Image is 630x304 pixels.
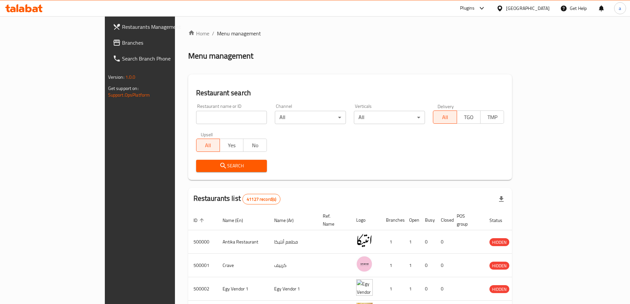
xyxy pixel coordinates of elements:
td: كرييف [269,254,317,277]
a: Support.OpsPlatform [108,91,150,99]
img: Crave [356,256,373,272]
span: Get support on: [108,84,139,93]
li: / [212,29,214,37]
span: Search [201,162,262,170]
nav: breadcrumb [188,29,512,37]
span: TGO [460,112,478,122]
span: Name (En) [223,216,252,224]
a: Branches [107,35,210,51]
h2: Restaurants list [193,194,281,204]
td: Antika Restaurant [217,230,269,254]
td: Crave [217,254,269,277]
div: [GEOGRAPHIC_DATA] [506,5,550,12]
td: 0 [436,254,451,277]
th: Closed [436,210,451,230]
span: Ref. Name [323,212,343,228]
button: TMP [480,110,504,124]
div: All [275,111,346,124]
span: ID [193,216,206,224]
span: Status [489,216,511,224]
td: 0 [420,254,436,277]
div: All [354,111,425,124]
th: Busy [420,210,436,230]
h2: Menu management [188,51,253,61]
button: TGO [457,110,481,124]
button: All [196,139,220,152]
span: POS group [457,212,476,228]
div: HIDDEN [489,238,509,246]
td: 1 [404,230,420,254]
td: 1 [404,254,420,277]
button: No [243,139,267,152]
span: All [199,141,217,150]
span: TMP [483,112,501,122]
img: Egy Vendor 1 [356,279,373,296]
span: All [436,112,454,122]
span: No [246,141,264,150]
span: HIDDEN [489,285,509,293]
td: 1 [381,254,404,277]
span: Search Branch Phone [122,55,205,63]
td: 0 [436,230,451,254]
span: Yes [223,141,241,150]
div: Plugins [460,4,475,12]
button: All [433,110,457,124]
span: HIDDEN [489,262,509,270]
label: Delivery [438,104,454,109]
span: HIDDEN [489,239,509,246]
td: مطعم أنتيكا [269,230,317,254]
h2: Restaurant search [196,88,504,98]
a: Search Branch Phone [107,51,210,66]
button: Yes [220,139,243,152]
td: 1 [381,277,404,301]
th: Branches [381,210,404,230]
td: Egy Vendor 1 [217,277,269,301]
span: Branches [122,39,205,47]
div: Total records count [242,194,280,204]
img: Antika Restaurant [356,232,373,249]
label: Upsell [201,132,213,137]
a: Restaurants Management [107,19,210,35]
th: Open [404,210,420,230]
td: 0 [436,277,451,301]
input: Search for restaurant name or ID.. [196,111,267,124]
td: Egy Vendor 1 [269,277,317,301]
div: Export file [493,191,509,207]
span: Version: [108,73,124,81]
span: Restaurants Management [122,23,205,31]
span: Name (Ar) [274,216,302,224]
button: Search [196,160,267,172]
td: 1 [381,230,404,254]
span: a [619,5,621,12]
td: 0 [420,230,436,254]
th: Logo [351,210,381,230]
span: Menu management [217,29,261,37]
span: 1.0.0 [125,73,136,81]
div: HIDDEN [489,285,509,293]
td: 0 [420,277,436,301]
td: 1 [404,277,420,301]
span: 41127 record(s) [243,196,280,202]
